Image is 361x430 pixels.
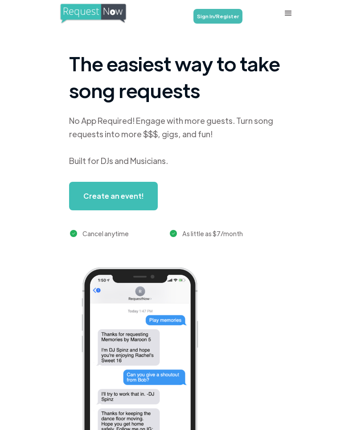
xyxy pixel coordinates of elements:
[82,228,129,239] div: Cancel anytime
[193,9,242,24] a: Sign In/Register
[59,3,139,24] a: home
[69,114,292,168] div: No App Required! Engage with more guests. Turn song requests into more $$$, gigs, and fun! Built ...
[69,182,158,210] a: Create an event!
[70,230,78,238] img: green checkmark
[182,228,243,239] div: As little as $7/month
[69,50,292,103] h1: The easiest way to take song requests
[170,230,177,238] img: green checkmark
